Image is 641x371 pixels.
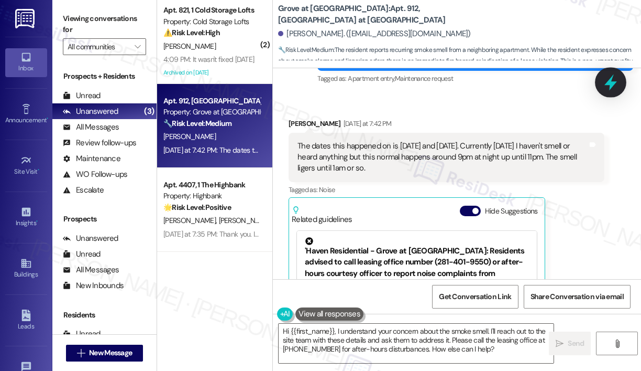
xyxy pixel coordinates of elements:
span: : The resident reports recurring smoke smell from a neighboring apartment. While the resident exp... [278,45,641,78]
div: New Inbounds [63,280,124,291]
div: Apt. 821, 1 Cold Storage Lofts [163,5,260,16]
span: Share Conversation via email [531,291,624,302]
div: Maintenance [63,153,120,164]
span: Noise [319,185,335,194]
a: Site Visit • [5,152,47,180]
div: Residents [52,310,157,321]
label: Hide Suggestions [485,206,538,217]
div: Review follow-ups [63,137,136,149]
div: Apt. 912, [GEOGRAPHIC_DATA] at [GEOGRAPHIC_DATA] [163,96,260,107]
span: New Message [89,347,132,358]
span: [PERSON_NAME] [163,216,219,225]
i:  [613,340,621,348]
strong: ⚠️ Risk Level: High [163,28,220,37]
button: Get Conversation Link [432,285,518,309]
input: All communities [68,38,129,55]
span: [PERSON_NAME] [163,132,216,141]
div: [PERSON_NAME] [289,118,604,133]
div: [PERSON_NAME]. ([EMAIL_ADDRESS][DOMAIN_NAME]) [278,28,471,39]
div: Property: Grove at [GEOGRAPHIC_DATA] [163,107,260,118]
strong: 🔧 Risk Level: Medium [163,119,231,128]
div: (3) [141,103,157,120]
div: Tagged as: [289,182,604,197]
div: The dates this happened on is [DATE] and [DATE]. Currently [DATE] I haven't smell or heard anythi... [297,141,588,174]
div: Property: Cold Storage Lofts [163,16,260,27]
div: Unanswered [63,233,118,244]
div: All Messages [63,264,119,275]
div: 4:09 PM: It wasn't fixed [DATE] [163,55,254,64]
div: All Messages [63,122,119,133]
a: Insights • [5,203,47,231]
b: Grove at [GEOGRAPHIC_DATA]: Apt. 912, [GEOGRAPHIC_DATA] at [GEOGRAPHIC_DATA] [278,3,488,26]
textarea: Hi {{first_name}}, I understand your concern about the smoke smell. I'll reach out to the site te... [279,324,554,363]
div: Escalate [63,185,104,196]
div: Prospects [52,214,157,225]
div: Unread [63,328,101,340]
i:  [556,340,563,348]
div: Archived on [DATE] [162,66,261,79]
i:  [77,349,85,357]
button: Share Conversation via email [524,285,631,309]
span: Send [568,338,584,349]
span: Maintenance request [395,74,454,83]
div: [DATE] at 7:42 PM [341,118,392,129]
div: 'Haven Residential - Grove at [GEOGRAPHIC_DATA]: Residents advised to call leasing office number ... [305,237,529,291]
span: [PERSON_NAME] [219,216,271,225]
img: ResiDesk Logo [15,9,37,28]
div: WO Follow-ups [63,169,127,180]
i:  [135,43,140,51]
button: New Message [66,345,143,362]
span: • [36,218,38,225]
span: Get Conversation Link [439,291,511,302]
div: Tagged as: [317,71,633,86]
div: Unread [63,90,101,101]
div: Apt. 4407, 1 The Highbank [163,179,260,190]
span: • [47,115,48,122]
span: Apartment entry , [348,74,395,83]
span: [PERSON_NAME] [163,41,216,51]
div: Prospects + Residents [52,71,157,82]
div: Unread [63,249,101,260]
strong: 🌟 Risk Level: Positive [163,203,231,212]
a: Leads [5,306,47,335]
strong: 🔧 Risk Level: Medium [278,46,334,54]
label: Viewing conversations for [63,10,146,38]
div: [DATE] at 7:35 PM: Thank you. I also noted that [PERSON_NAME] was most helpful. Be well. [163,229,435,239]
div: Related guidelines [292,206,352,225]
div: Unanswered [63,106,118,117]
button: Send [549,332,591,355]
div: Property: Highbank [163,190,260,202]
span: • [38,166,39,174]
a: Buildings [5,255,47,283]
a: Inbox [5,48,47,77]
